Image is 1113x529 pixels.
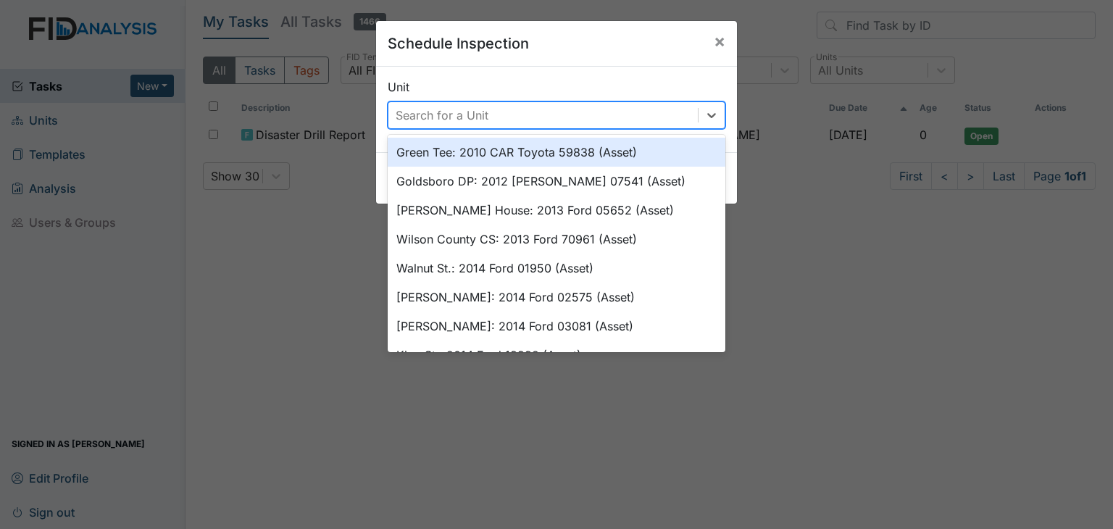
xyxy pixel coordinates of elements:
span: × [714,30,725,51]
div: Wilson County CS: 2013 Ford 70961 (Asset) [388,225,725,254]
label: Unit [388,78,409,96]
div: Walnut St.: 2014 Ford 01950 (Asset) [388,254,725,283]
div: Green Tee: 2010 CAR Toyota 59838 (Asset) [388,138,725,167]
div: King St.: 2014 Ford 13332 (Asset) [388,341,725,370]
div: Goldsboro DP: 2012 [PERSON_NAME] 07541 (Asset) [388,167,725,196]
div: Search for a Unit [396,107,488,124]
h5: Schedule Inspection [388,33,529,54]
button: Close [702,21,737,62]
div: [PERSON_NAME]: 2014 Ford 03081 (Asset) [388,312,725,341]
div: [PERSON_NAME]: 2014 Ford 02575 (Asset) [388,283,725,312]
div: [PERSON_NAME] House: 2013 Ford 05652 (Asset) [388,196,725,225]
